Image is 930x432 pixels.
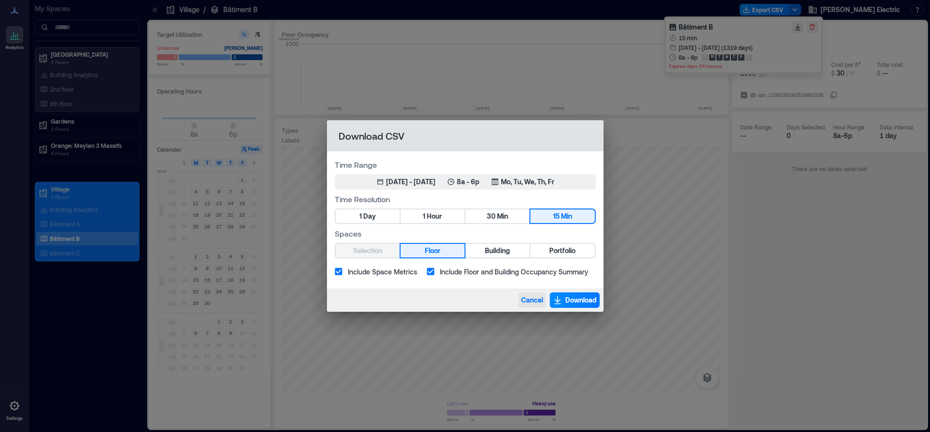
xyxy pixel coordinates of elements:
span: Min [561,210,572,223]
span: Portfolio [549,245,575,257]
button: Cancel [518,292,546,308]
label: Time Resolution [335,193,596,205]
span: 1 [423,210,425,223]
p: Mo, Tu, We, Th, Fr [501,177,554,187]
span: 30 [487,210,496,223]
div: [DATE] - [DATE] [386,177,435,187]
button: Building [465,244,529,257]
button: Floor [401,244,465,257]
span: Building [485,245,510,257]
button: 15 Min [530,209,594,223]
button: 1 Day [336,209,400,223]
button: 30 Min [465,209,529,223]
span: Include Space Metrics [348,267,417,277]
span: Cancel [521,295,543,305]
span: Download [565,295,597,305]
span: Include Floor and Building Occupancy Summary [440,267,588,277]
button: [DATE] - [DATE]8a - 6pMo, Tu, We, Th, Fr [335,174,596,190]
span: 1 [359,210,362,223]
span: Day [363,210,376,223]
span: 15 [553,210,559,223]
h2: Download CSV [327,120,604,151]
span: Min [497,210,508,223]
p: 8a - 6p [457,177,480,187]
button: Download [550,292,600,308]
label: Spaces [335,228,596,239]
span: Floor [425,245,440,257]
label: Time Range [335,159,596,170]
button: 1 Hour [401,209,465,223]
span: Hour [427,210,442,223]
button: Portfolio [530,244,594,257]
